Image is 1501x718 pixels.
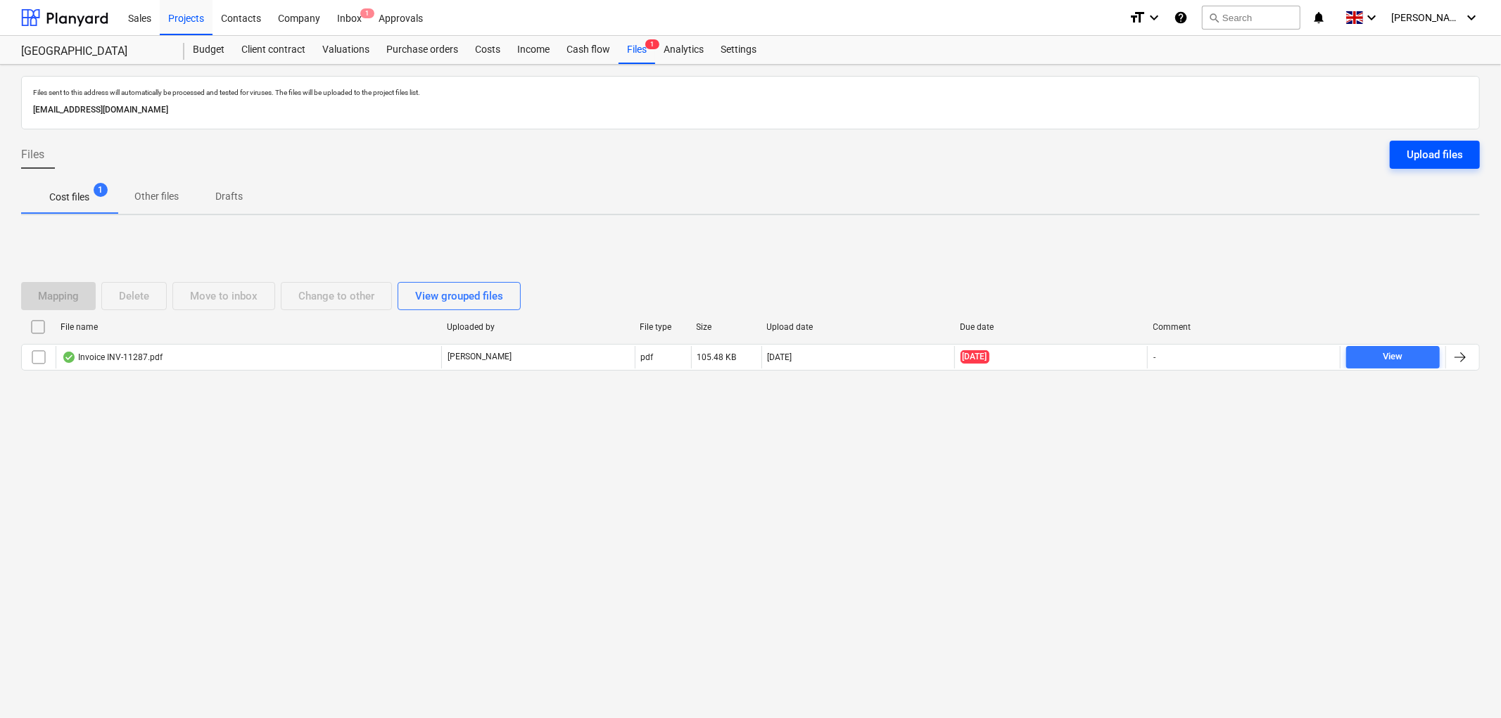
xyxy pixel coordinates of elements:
[1390,141,1480,169] button: Upload files
[1174,9,1188,26] i: Knowledge base
[21,44,167,59] div: [GEOGRAPHIC_DATA]
[360,8,374,18] span: 1
[184,36,233,64] a: Budget
[509,36,558,64] a: Income
[378,36,467,64] a: Purchase orders
[448,351,512,363] p: [PERSON_NAME]
[62,352,76,363] div: OCR finished
[767,322,949,332] div: Upload date
[1407,146,1463,164] div: Upload files
[1346,346,1440,368] button: View
[415,287,503,305] div: View grouped files
[619,36,655,64] div: Files
[1312,9,1326,26] i: notifications
[1383,349,1403,365] div: View
[641,352,654,362] div: pdf
[1202,6,1300,30] button: Search
[233,36,314,64] a: Client contract
[712,36,765,64] a: Settings
[768,352,792,362] div: [DATE]
[961,350,989,364] span: [DATE]
[314,36,378,64] a: Valuations
[447,322,629,332] div: Uploaded by
[134,189,179,204] p: Other files
[1363,9,1380,26] i: keyboard_arrow_down
[398,282,521,310] button: View grouped files
[213,189,246,204] p: Drafts
[33,103,1468,117] p: [EMAIL_ADDRESS][DOMAIN_NAME]
[1153,352,1155,362] div: -
[697,352,737,362] div: 105.48 KB
[94,183,108,197] span: 1
[1153,322,1336,332] div: Comment
[467,36,509,64] a: Costs
[558,36,619,64] a: Cash flow
[1391,12,1462,23] span: [PERSON_NAME]
[640,322,685,332] div: File type
[49,190,89,205] p: Cost files
[645,39,659,49] span: 1
[1146,9,1163,26] i: keyboard_arrow_down
[1463,9,1480,26] i: keyboard_arrow_down
[697,322,756,332] div: Size
[61,322,436,332] div: File name
[33,88,1468,97] p: Files sent to this address will automatically be processed and tested for viruses. The files will...
[1129,9,1146,26] i: format_size
[655,36,712,64] a: Analytics
[21,146,44,163] span: Files
[619,36,655,64] a: Files1
[1208,12,1220,23] span: search
[1431,650,1501,718] iframe: Chat Widget
[960,322,1142,332] div: Due date
[62,352,163,363] div: Invoice INV-11287.pdf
